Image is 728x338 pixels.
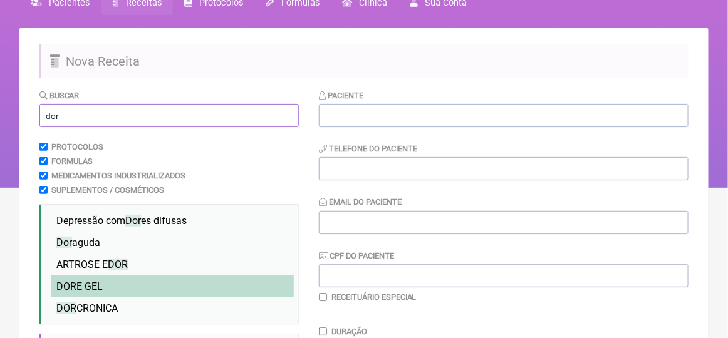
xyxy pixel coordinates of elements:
span: DOR [56,280,76,292]
span: Depressão com es difusas [56,215,187,227]
label: Email do Paciente [319,197,402,207]
label: Telefone do Paciente [319,144,417,153]
span: aguda [56,237,100,248]
label: Formulas [51,156,93,166]
label: Duração [331,327,367,336]
label: Suplementos / Cosméticos [51,185,164,195]
span: ARTROSE E [56,259,128,270]
h2: Nova Receita [39,44,689,78]
span: DOR [108,259,128,270]
label: Medicamentos Industrializados [51,171,185,180]
label: Protocolos [51,142,103,151]
span: CRONICA [56,302,118,314]
label: CPF do Paciente [319,251,394,260]
label: Paciente [319,91,363,100]
span: Dor [125,215,141,227]
input: exemplo: emagrecimento, ansiedade [39,104,299,127]
label: Receituário Especial [331,292,417,302]
span: DOR [56,302,76,314]
span: Dor [56,237,72,248]
label: Buscar [39,91,80,100]
span: E GEL [56,280,103,292]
